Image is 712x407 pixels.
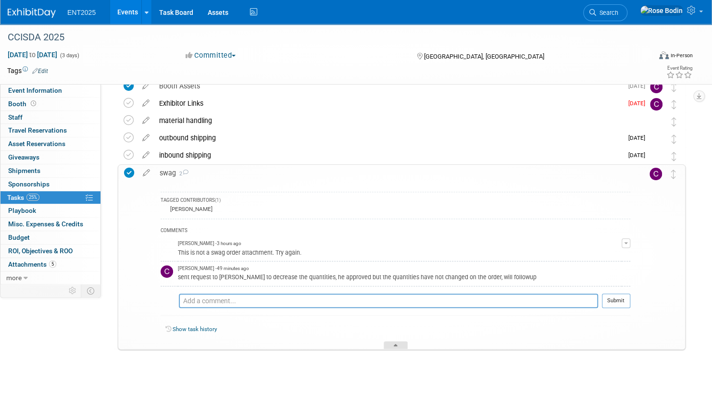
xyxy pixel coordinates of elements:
a: Shipments [0,164,100,177]
a: Booth [0,98,100,111]
a: Travel Reservations [0,124,100,137]
td: Toggle Event Tabs [81,284,101,297]
a: Edit [32,68,48,74]
img: Format-Inperson.png [659,51,669,59]
span: 2 [176,171,188,177]
a: ROI, Objectives & ROO [0,245,100,258]
span: [DATE] [628,83,650,89]
span: Sponsorships [8,180,50,188]
span: [DATE] [628,152,650,159]
i: Move task [672,83,676,92]
div: This is not a swag order attachment. Try again. [178,247,622,257]
span: [GEOGRAPHIC_DATA], [GEOGRAPHIC_DATA] [424,53,544,60]
button: Submit [602,294,630,308]
a: Playbook [0,204,100,217]
i: Move task [671,170,676,179]
span: [PERSON_NAME] - 49 minutes ago [178,265,249,272]
a: edit [138,169,155,177]
div: material handling [154,112,631,129]
span: Event Information [8,86,62,94]
span: (1) [215,197,221,203]
i: Move task [672,152,676,161]
img: Rose Bodin [161,294,174,308]
div: Booth Assets [154,78,623,94]
span: to [28,51,37,59]
img: Rose Bodin [650,133,662,145]
span: (3 days) [59,52,79,59]
img: Colleen Mueller [650,81,662,93]
img: Rose Bodin [161,240,173,253]
a: Misc. Expenses & Credits [0,218,100,231]
a: edit [137,82,154,90]
a: Tasks25% [0,191,100,204]
img: Rose Bodin [650,150,662,162]
a: Attachments5 [0,258,100,271]
span: Search [596,9,618,16]
div: swag [155,165,630,181]
div: Event Format [590,50,693,64]
a: Show task history [173,326,217,333]
i: Move task [672,117,676,126]
span: Shipments [8,167,40,174]
div: Exhibitor Links [154,95,623,111]
a: edit [137,134,154,142]
img: Rose Bodin [650,115,662,128]
span: Booth [8,100,38,108]
a: Event Information [0,84,100,97]
span: 25% [26,194,39,201]
div: TAGGED CONTRIBUTORS [161,197,630,205]
a: edit [137,151,154,160]
i: Move task [672,100,676,109]
div: In-Person [670,52,693,59]
div: CCISDA 2025 [4,29,635,46]
a: Search [583,4,627,21]
span: Tasks [7,194,39,201]
span: Staff [8,113,23,121]
div: inbound shipping [154,147,623,163]
span: 5 [49,260,56,268]
span: ENT2025 [67,9,96,16]
a: more [0,271,100,284]
span: [DATE] [DATE] [7,50,58,59]
span: Travel Reservations [8,126,67,134]
a: Giveaways [0,151,100,164]
div: outbound shipping [154,130,623,146]
img: Rose Bodin [640,5,683,16]
img: Colleen Mueller [650,98,662,111]
span: [DATE] [628,135,650,141]
span: Playbook [8,207,36,214]
a: edit [137,116,154,125]
td: Personalize Event Tab Strip [64,284,81,297]
div: sent request to [PERSON_NAME] to decrease the quantities, he approved but the quantities have not... [178,272,622,281]
div: Event Rating [666,66,692,71]
img: Colleen Mueller [161,265,173,278]
img: Colleen Mueller [650,168,662,180]
span: [PERSON_NAME] - 3 hours ago [178,240,241,247]
img: ExhibitDay [8,8,56,18]
span: Giveaways [8,153,39,161]
span: ROI, Objectives & ROO [8,247,73,255]
span: more [6,274,22,282]
i: Move task [672,135,676,144]
div: COMMENTS [161,226,630,236]
td: Tags [7,66,48,75]
span: Asset Reservations [8,140,65,148]
a: Staff [0,111,100,124]
button: Committed [182,50,239,61]
a: Asset Reservations [0,137,100,150]
a: edit [137,99,154,108]
span: Booth not reserved yet [29,100,38,107]
span: Misc. Expenses & Credits [8,220,83,228]
a: Sponsorships [0,178,100,191]
span: Attachments [8,260,56,268]
span: Budget [8,234,30,241]
span: [DATE] [628,100,650,107]
a: Budget [0,231,100,244]
div: [PERSON_NAME] [168,206,212,212]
